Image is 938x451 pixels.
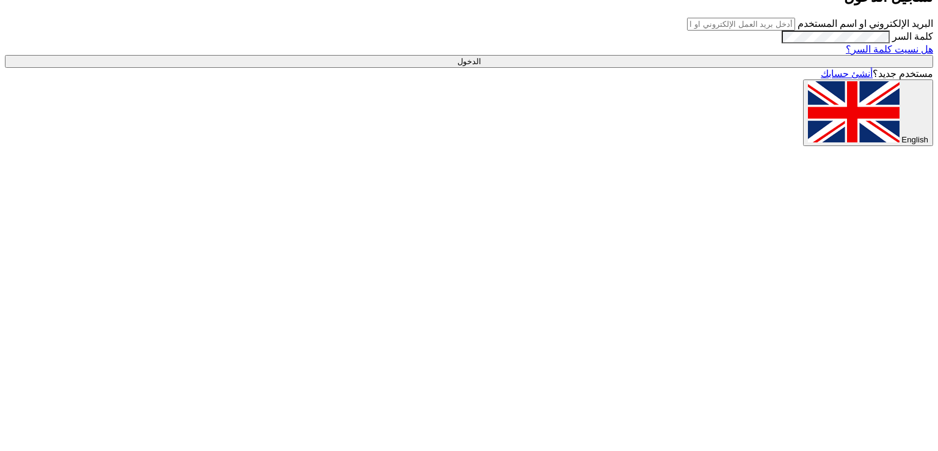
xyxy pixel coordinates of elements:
label: كلمة السر [892,31,933,42]
img: en-US.png [808,81,900,142]
button: English [803,79,933,146]
div: مستخدم جديد؟ [5,68,933,79]
span: English [901,135,928,144]
input: أدخل بريد العمل الإلكتروني او اسم المستخدم الخاص بك ... [687,18,795,31]
a: أنشئ حسابك [821,68,873,79]
a: هل نسيت كلمة السر؟ [846,44,933,54]
input: الدخول [5,55,933,68]
label: البريد الإلكتروني او اسم المستخدم [798,18,933,29]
